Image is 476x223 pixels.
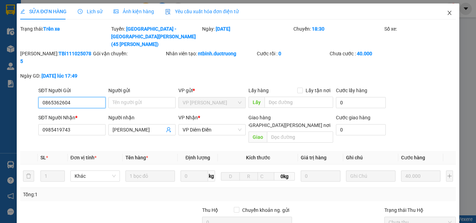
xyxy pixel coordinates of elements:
div: Người gửi [108,87,176,94]
span: VP Nhận [178,115,198,120]
b: [DATE] [216,26,230,32]
span: close [447,10,452,16]
span: Giá trị hàng [301,155,327,160]
div: SĐT Người Gửi [38,87,106,94]
div: Ngày GD: [20,72,92,80]
span: Cước hàng [401,155,425,160]
input: VD: Bàn, Ghế [125,170,175,182]
span: Giao hàng [248,115,271,120]
div: Gói vận chuyển: [93,50,164,57]
input: D [221,172,240,181]
b: Trên xe [43,26,60,32]
button: plus [446,170,453,182]
input: 0 [301,170,340,182]
div: Tuyến: [110,25,201,48]
span: Chuyển khoản ng. gửi [239,206,292,214]
b: 40.000 [357,51,372,56]
div: VP gửi [178,87,246,94]
button: Close [440,3,459,23]
span: Định lượng [185,155,210,160]
span: Đơn vị tính [70,155,97,160]
span: Giao [248,132,267,143]
span: Tên hàng [125,155,148,160]
span: Thu Hộ [202,207,218,213]
label: Cước giao hàng [336,115,370,120]
div: Số xe: [384,25,456,48]
img: icon [165,9,171,15]
span: Kích thước [246,155,270,160]
b: [DATE] lúc 17:49 [41,73,77,79]
input: 0 [401,170,440,182]
span: Lấy tận nơi [303,87,333,94]
span: user-add [166,127,171,133]
span: SỬA ĐƠN HÀNG [20,9,67,14]
span: VP Trần Bình [183,97,241,108]
button: delete [23,170,34,182]
th: Ghi chú [343,151,398,165]
span: Ảnh kiện hàng [114,9,154,14]
input: Cước giao hàng [336,124,386,135]
div: Trạng thái Thu Hộ [384,206,456,214]
span: [GEOGRAPHIC_DATA][PERSON_NAME] nơi [235,121,333,129]
b: ntbinh.ductruong [198,51,236,56]
span: kg [208,170,215,182]
span: Lịch sử [78,9,102,14]
b: 0 [278,51,281,56]
span: edit [20,9,25,14]
div: [PERSON_NAME]: [20,50,92,65]
b: 18:30 [312,26,324,32]
input: R [239,172,258,181]
b: [GEOGRAPHIC_DATA] - [GEOGRAPHIC_DATA][PERSON_NAME] (45 [PERSON_NAME]) [111,26,196,47]
div: Chưa cước : [330,50,401,57]
div: Cước rồi : [257,50,328,57]
span: VP Diêm Điền [183,125,241,135]
span: Lấy [248,97,264,108]
span: Lấy hàng [248,88,269,93]
span: Yêu cầu xuất hóa đơn điện tử [165,9,239,14]
div: Người nhận [108,114,176,121]
div: SĐT Người Nhận [38,114,106,121]
span: picture [114,9,118,14]
div: Nhân viên tạo: [166,50,255,57]
span: Khác [75,171,116,181]
span: clock-circle [78,9,83,14]
div: Trạng thái: [20,25,110,48]
span: SL [40,155,46,160]
input: Ghi Chú [346,170,396,182]
span: 0kg [274,172,295,181]
label: Cước lấy hàng [336,88,367,93]
div: Chuyến: [293,25,384,48]
input: Cước lấy hàng [336,97,386,108]
div: Ngày: [201,25,292,48]
input: Dọc đường [267,132,333,143]
input: C [258,172,274,181]
div: Tổng: 1 [23,191,184,198]
input: Dọc đường [264,97,333,108]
